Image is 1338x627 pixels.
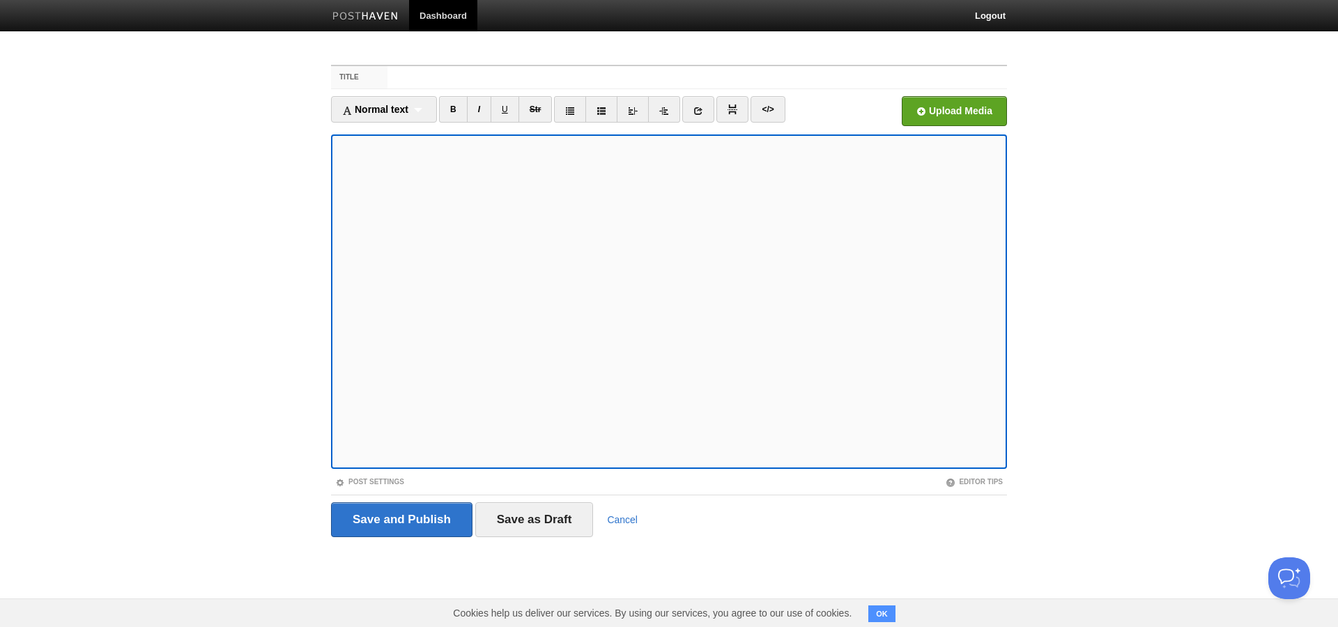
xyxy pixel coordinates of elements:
iframe: Help Scout Beacon - Open [1268,557,1310,599]
a: Post Settings [335,478,404,486]
a: Editor Tips [946,478,1003,486]
input: Save as Draft [475,502,594,537]
a: Cancel [607,514,638,525]
a: Str [518,96,553,123]
img: Posthaven-bar [332,12,399,22]
a: U [491,96,519,123]
button: OK [868,605,895,622]
input: Save and Publish [331,502,472,537]
del: Str [530,104,541,114]
img: pagebreak-icon.png [728,104,737,114]
a: B [439,96,468,123]
a: I [467,96,491,123]
a: </> [751,96,785,123]
span: Cookies help us deliver our services. By using our services, you agree to our use of cookies. [439,599,866,627]
label: Title [331,66,387,88]
span: Normal text [342,104,408,115]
